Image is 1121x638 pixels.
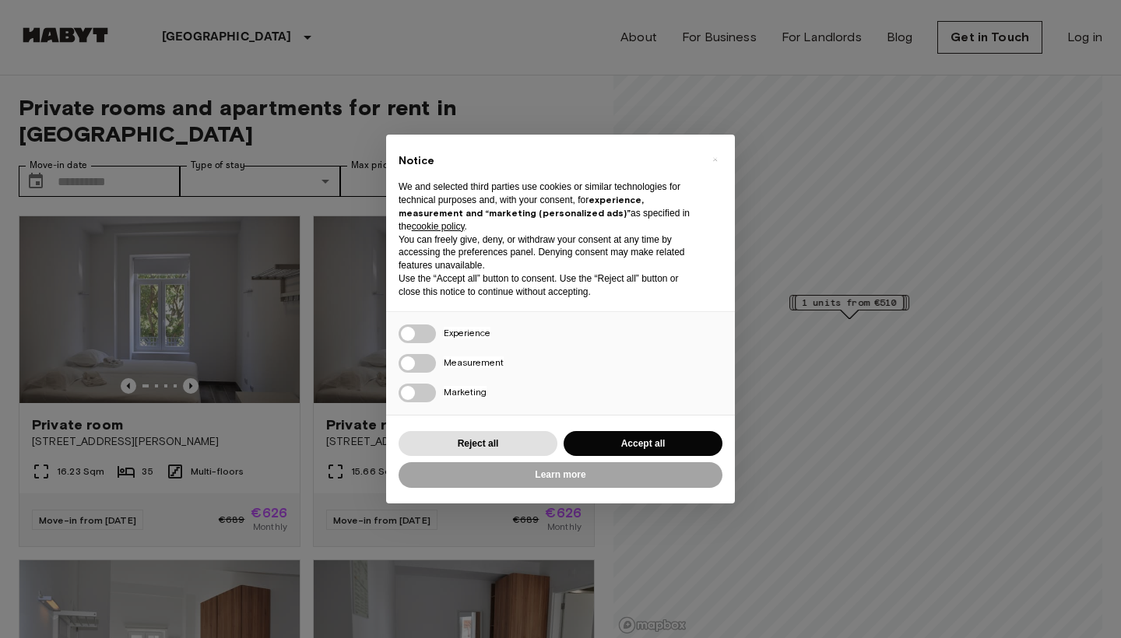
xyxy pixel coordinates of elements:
a: cookie policy [412,221,465,232]
span: Experience [444,327,490,338]
span: Measurement [444,356,504,368]
button: Close this notice [702,147,727,172]
button: Reject all [399,431,557,457]
span: Marketing [444,386,487,398]
button: Learn more [399,462,722,488]
button: Accept all [564,431,722,457]
strong: experience, measurement and “marketing (personalized ads)” [399,194,644,219]
p: Use the “Accept all” button to consent. Use the “Reject all” button or close this notice to conti... [399,272,698,299]
span: × [712,150,718,169]
p: We and selected third parties use cookies or similar technologies for technical purposes and, wit... [399,181,698,233]
p: You can freely give, deny, or withdraw your consent at any time by accessing the preferences pane... [399,233,698,272]
h2: Notice [399,153,698,169]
